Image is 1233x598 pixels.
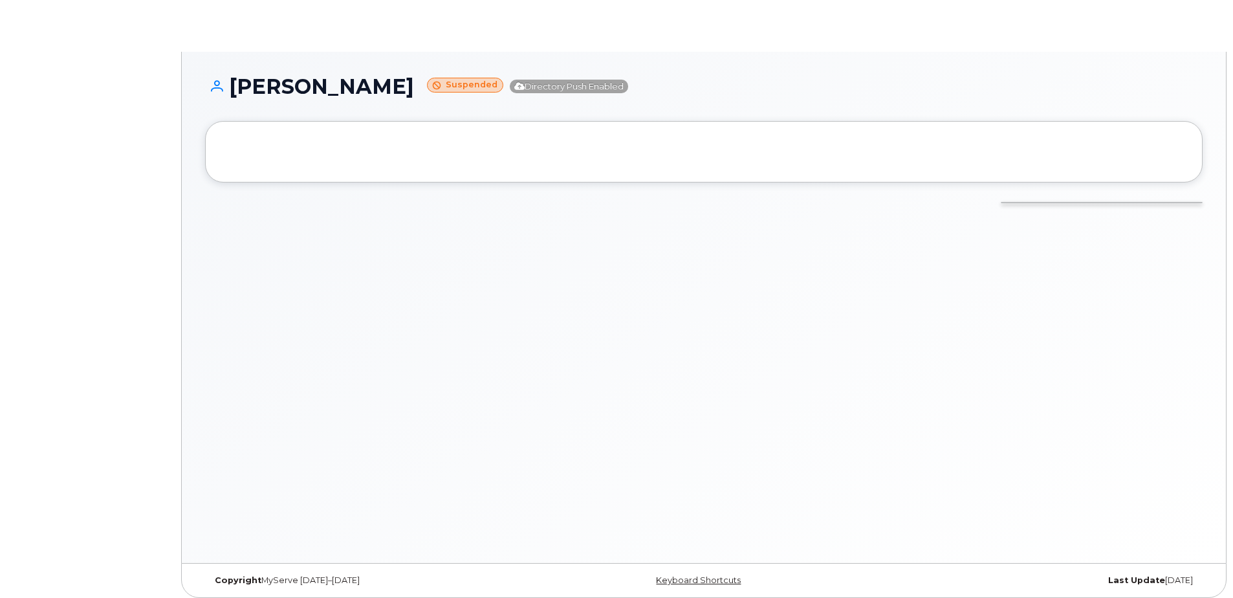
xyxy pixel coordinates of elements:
strong: Last Update [1108,575,1165,585]
a: Keyboard Shortcuts [656,575,741,585]
div: MyServe [DATE]–[DATE] [205,575,538,586]
small: Suspended [427,78,503,93]
strong: Copyright [215,575,261,585]
h1: [PERSON_NAME] [205,75,1203,98]
span: Directory Push Enabled [510,80,628,93]
div: [DATE] [870,575,1203,586]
